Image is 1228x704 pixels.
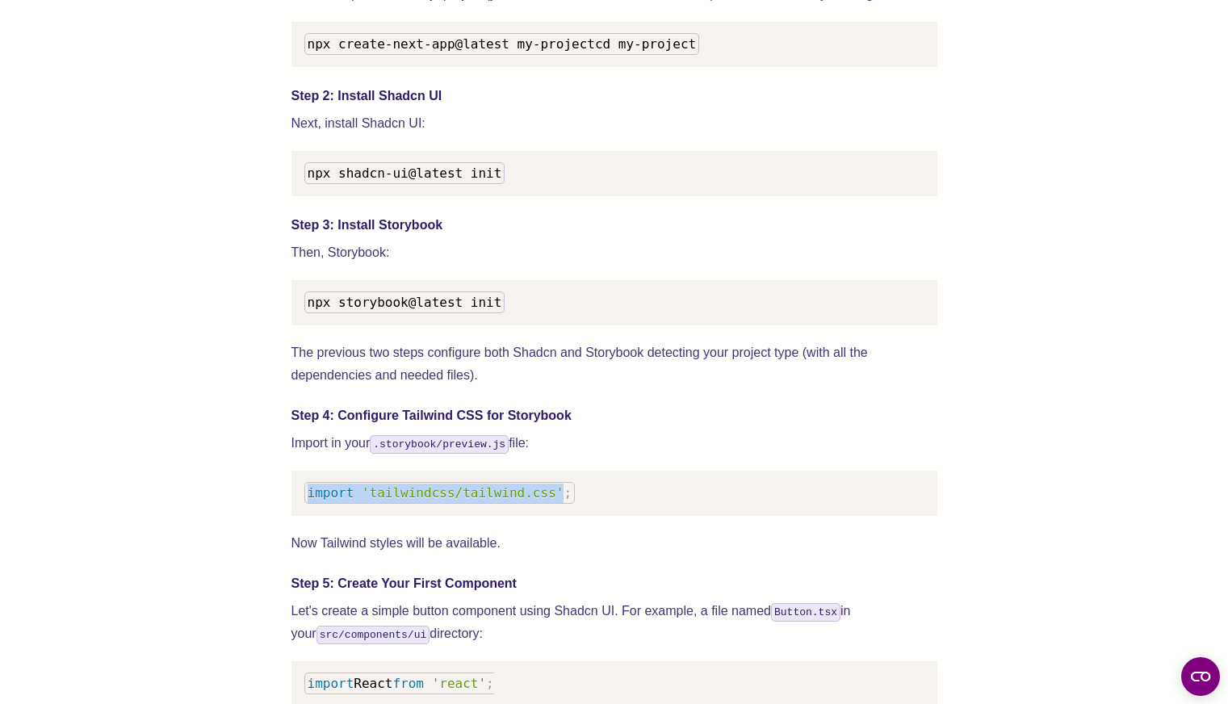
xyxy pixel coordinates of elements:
[308,295,502,310] span: npx storybook@latest init
[291,532,937,555] p: Now Tailwind styles will be available.
[291,241,937,264] p: Then, Storybook:
[370,435,509,454] code: .storybook/preview.js
[771,603,840,622] code: Button.tsx
[291,574,937,593] h4: Step 5: Create Your First Component
[564,485,572,501] span: ;
[308,166,502,181] span: npx shadcn-ui@latest init
[291,216,937,235] h4: Step 3: Install Storybook
[432,676,486,691] span: 'react'
[308,676,354,691] span: import
[304,33,700,55] code: cd my-project
[291,86,937,106] h4: Step 2: Install Shadcn UI
[308,485,354,501] span: import
[291,406,937,425] h4: Step 4: Configure Tailwind CSS for Storybook
[291,432,937,455] p: Import in your file:
[354,676,392,691] span: React
[308,36,595,52] span: npx create-next-app@latest my-project
[291,600,937,645] p: Let's create a simple button component using Shadcn UI. For example, a file named in your directory:
[362,485,564,501] span: 'tailwindcss/tailwind.css'
[291,342,937,387] p: The previous two steps configure both Shadcn and Storybook detecting your project type (with all ...
[291,112,937,135] p: Next, install Shadcn UI:
[316,626,430,644] code: src/components/ui
[1181,657,1220,696] button: Open CMP widget
[486,676,494,691] span: ;
[392,676,424,691] span: from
